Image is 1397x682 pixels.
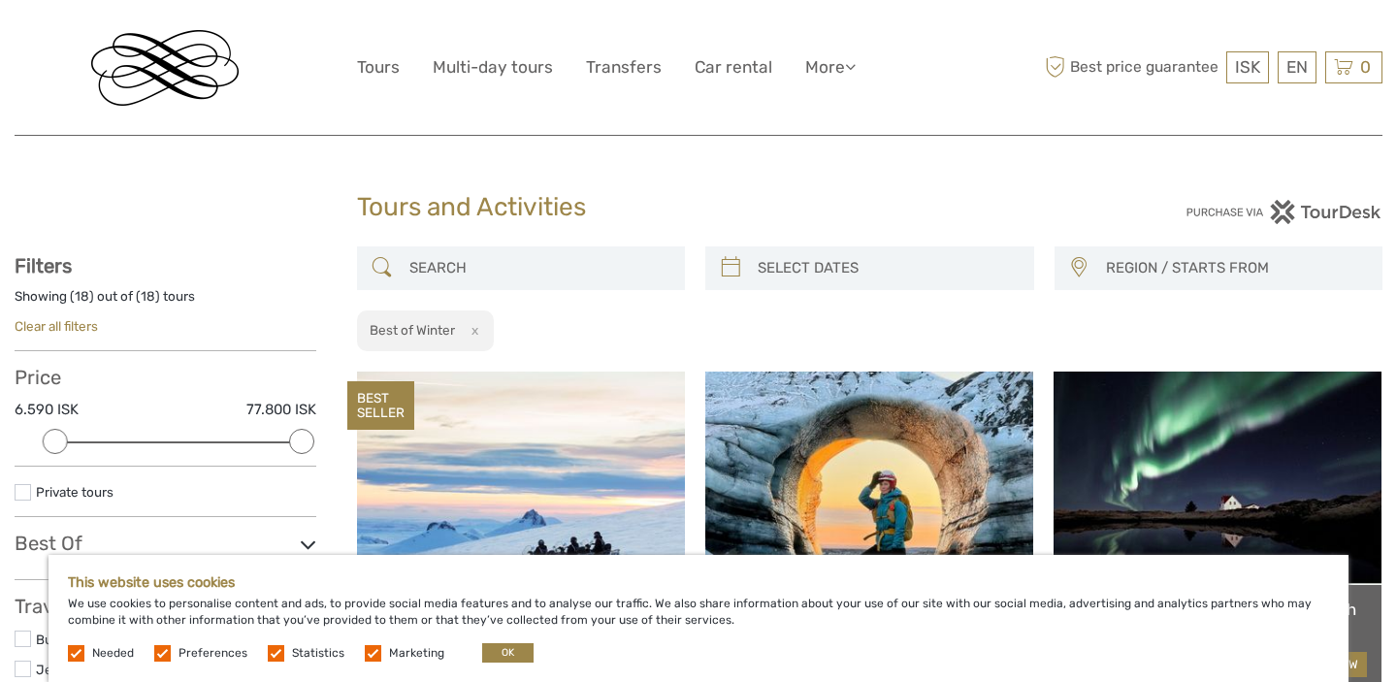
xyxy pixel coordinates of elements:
[49,555,1348,682] div: We use cookies to personalise content and ads, to provide social media features and to analyse ou...
[36,484,114,500] a: Private tours
[92,645,134,662] label: Needed
[1278,51,1316,83] div: EN
[15,318,98,334] a: Clear all filters
[1041,51,1222,83] span: Best price guarantee
[750,251,1024,285] input: SELECT DATES
[179,645,247,662] label: Preferences
[357,53,400,81] a: Tours
[15,532,316,555] h3: Best Of
[91,30,239,106] img: Reykjavik Residence
[36,632,59,647] a: Bus
[292,645,344,662] label: Statistics
[246,400,316,420] label: 77.800 ISK
[357,192,1041,223] h1: Tours and Activities
[370,322,455,338] h2: Best of Winter
[75,287,89,306] label: 18
[433,53,553,81] a: Multi-day tours
[1235,57,1260,77] span: ISK
[586,53,662,81] a: Transfers
[402,251,676,285] input: SEARCH
[15,287,316,317] div: Showing ( ) out of ( ) tours
[141,287,155,306] label: 18
[482,643,534,663] button: OK
[458,320,484,341] button: x
[1357,57,1374,77] span: 0
[805,53,856,81] a: More
[347,381,414,430] div: BEST SELLER
[389,645,444,662] label: Marketing
[15,254,72,277] strong: Filters
[15,400,79,420] label: 6.590 ISK
[36,662,103,677] a: Jeep / 4x4
[68,574,1329,591] h5: This website uses cookies
[15,366,316,389] h3: Price
[695,53,772,81] a: Car rental
[1186,200,1382,224] img: PurchaseViaTourDesk.png
[15,595,316,618] h3: Travel Method
[1097,252,1374,284] button: REGION / STARTS FROM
